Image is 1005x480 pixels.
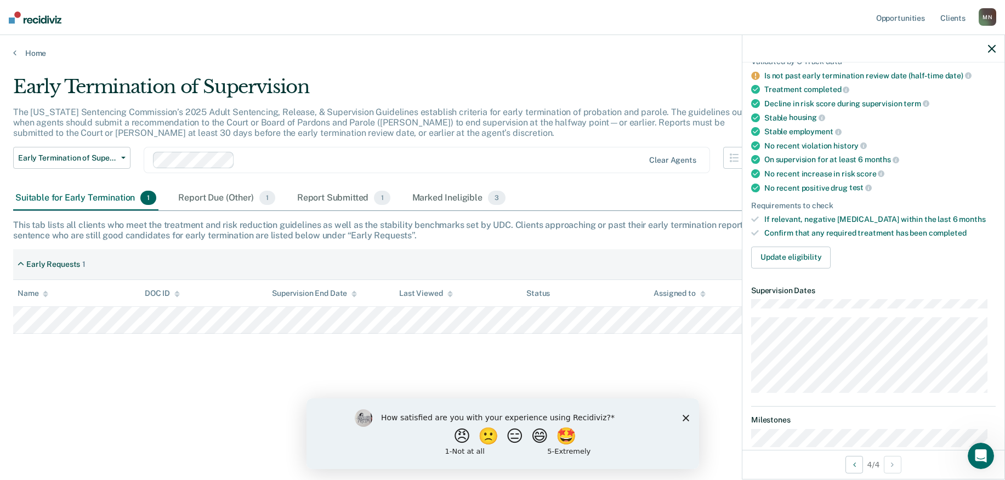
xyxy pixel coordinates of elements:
[751,247,831,268] button: Update eligibility
[789,127,841,136] span: employment
[13,107,759,138] p: The [US_STATE] Sentencing Commission’s 2025 Adult Sentencing, Release, & Supervision Guidelines e...
[764,84,996,94] div: Treatment
[13,186,158,210] div: Suitable for Early Termination
[410,186,508,210] div: Marked Ineligible
[804,85,850,94] span: completed
[272,289,357,298] div: Supervision End Date
[764,183,996,193] div: No recent positive drug
[856,169,884,178] span: score
[764,169,996,179] div: No recent increase in risk
[764,141,996,151] div: No recent violation
[751,286,996,295] dt: Supervision Dates
[764,113,996,123] div: Stable
[764,155,996,164] div: On supervision for at least 6
[884,456,901,473] button: Next Opportunity
[9,12,61,24] img: Recidiviz
[259,191,275,205] span: 1
[306,398,699,469] iframe: Survey by Kim from Recidiviz
[488,191,506,205] span: 3
[649,156,696,165] div: Clear agents
[751,201,996,210] div: Requirements to check
[764,228,996,238] div: Confirm that any required treatment has been
[764,99,996,108] div: Decline in risk score during supervision
[13,220,992,241] div: This tab lists all clients who meet the treatment and risk reduction guidelines as well as the st...
[18,153,117,163] span: Early Termination of Supervision
[374,191,390,205] span: 1
[742,450,1004,479] div: 4 / 4
[764,71,996,81] div: Is not past early termination review date (half-time date)
[145,289,180,298] div: DOC ID
[295,186,393,210] div: Report Submitted
[751,415,996,425] dt: Milestones
[865,155,899,164] span: months
[789,113,825,122] span: housing
[929,228,967,237] span: completed
[849,183,872,192] span: test
[764,127,996,136] div: Stable
[979,8,996,26] div: M N
[959,215,985,224] span: months
[904,99,929,108] span: term
[18,289,48,298] div: Name
[13,76,767,107] div: Early Termination of Supervision
[845,456,863,473] button: Previous Opportunity
[526,289,550,298] div: Status
[764,215,996,224] div: If relevant, negative [MEDICAL_DATA] within the last 6
[833,141,867,150] span: history
[26,260,80,269] div: Early Requests
[968,443,994,469] iframe: Intercom live chat
[399,289,452,298] div: Last Viewed
[13,48,992,58] a: Home
[176,186,277,210] div: Report Due (Other)
[654,289,705,298] div: Assigned to
[82,260,86,269] div: 1
[140,191,156,205] span: 1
